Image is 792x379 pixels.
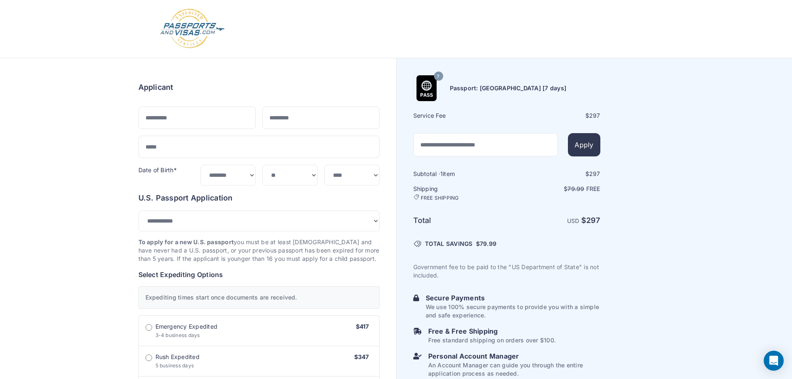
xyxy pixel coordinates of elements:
p: you must be at least [DEMOGRAPHIC_DATA] and have never had a U.S. passport, or your previous pass... [138,238,380,263]
div: Expediting times start once documents are received. [138,286,380,309]
h6: Total [413,215,506,226]
span: 5 business days [155,362,194,369]
span: FREE SHIPPING [421,195,459,201]
label: Date of Birth* [138,166,177,173]
h6: U.S. Passport Application [138,192,380,204]
p: An Account Manager can guide you through the entire application process as needed. [428,361,600,378]
span: Emergency Expedited [155,322,218,331]
p: Government fee to be paid to the "US Department of State" is not included. [413,263,600,280]
strong: $ [581,216,600,225]
strong: To apply for a new U.S. passport [138,238,234,245]
p: We use 100% secure payments to provide you with a simple and safe experience. [426,303,600,320]
h6: Passport: [GEOGRAPHIC_DATA] [7 days] [450,84,567,92]
img: Logo [159,8,225,50]
span: $417 [356,323,369,330]
p: $ [508,185,600,193]
span: TOTAL SAVINGS [425,240,473,248]
span: $ [476,240,496,248]
h6: Shipping [413,185,506,201]
span: 3-4 business days [155,332,200,338]
h6: Applicant [138,82,173,93]
img: Product Name [414,75,439,101]
span: 79.99 [480,240,496,247]
span: 297 [589,112,600,119]
h6: Service Fee [413,111,506,120]
span: USD [567,217,580,224]
div: $ [508,170,600,178]
span: Free [586,185,600,192]
span: 79.99 [567,185,584,192]
span: Rush Expedited [155,353,200,361]
span: $347 [354,353,369,360]
h6: Secure Payments [426,293,600,303]
span: 1 [440,170,443,177]
span: 297 [589,170,600,177]
button: Apply [568,133,600,156]
span: 7 [437,71,439,82]
h6: Select Expediting Options [138,270,380,280]
p: Free standard shipping on orders over $100. [428,336,556,344]
h6: Personal Account Manager [428,351,600,361]
div: Open Intercom Messenger [764,351,784,371]
h6: Subtotal · item [413,170,506,178]
h6: Free & Free Shipping [428,326,556,336]
span: 297 [586,216,600,225]
div: $ [508,111,600,120]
